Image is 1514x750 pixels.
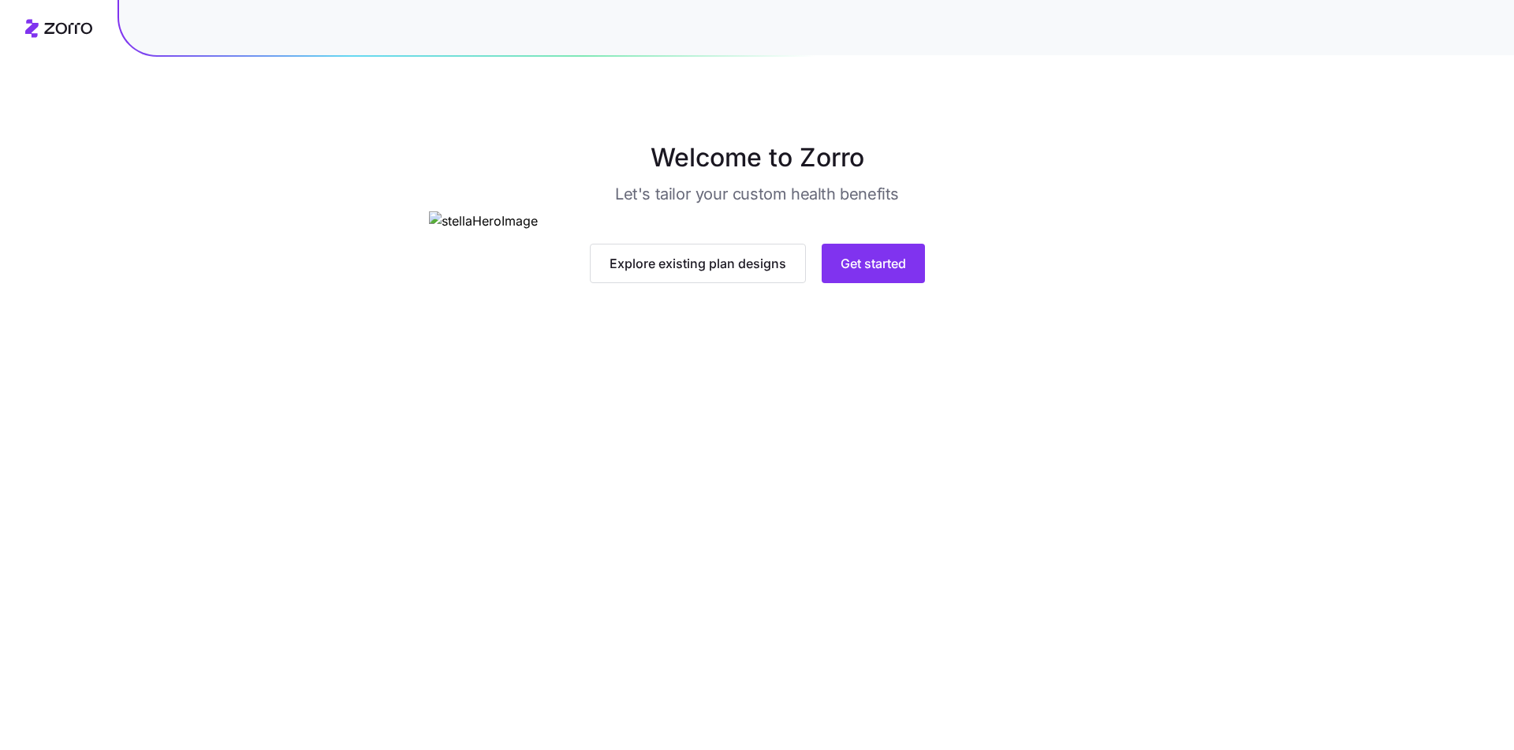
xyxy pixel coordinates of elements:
h1: Welcome to Zorro [366,139,1148,177]
button: Explore existing plan designs [590,244,806,283]
span: Explore existing plan designs [610,254,786,273]
button: Get started [822,244,925,283]
span: Get started [841,254,906,273]
img: stellaHeroImage [429,211,1086,231]
h3: Let's tailor your custom health benefits [615,183,899,205]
